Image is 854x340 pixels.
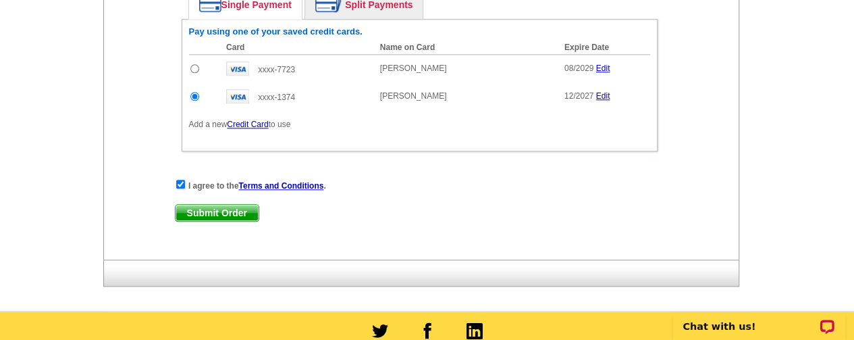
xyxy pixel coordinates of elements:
th: Card [219,41,373,55]
span: 08/2029 [564,64,593,73]
span: [PERSON_NAME] [380,64,447,73]
a: Credit Card [227,120,268,129]
span: Submit Order [176,205,259,221]
h6: Pay using one of your saved credit cards. [189,26,650,37]
span: xxxx-1374 [258,93,295,102]
a: Edit [596,91,610,101]
img: visa.gif [226,89,249,103]
p: Add a new to use [189,118,650,130]
a: Edit [596,64,610,73]
span: [PERSON_NAME] [380,91,447,101]
span: xxxx-7723 [258,65,295,74]
img: visa.gif [226,62,249,76]
strong: I agree to the . [188,181,326,191]
iframe: LiveChat chat widget [664,297,854,340]
a: Terms and Conditions [239,181,324,191]
span: 12/2027 [564,91,593,101]
th: Name on Card [373,41,558,55]
th: Expire Date [558,41,650,55]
